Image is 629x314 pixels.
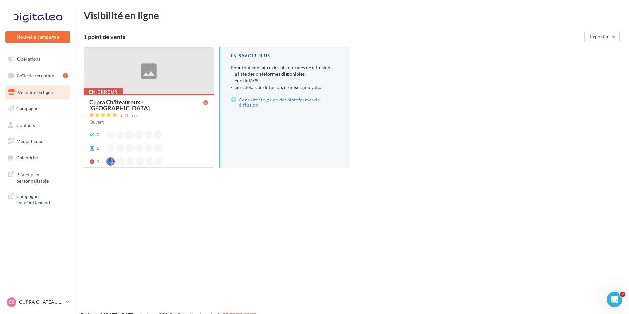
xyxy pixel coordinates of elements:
[16,170,68,184] span: PLV et print personnalisable
[17,56,40,62] span: Opérations
[89,99,203,111] div: Cupra Châteauroux - [GEOGRAPHIC_DATA]
[4,118,72,132] a: Contacts
[590,34,609,39] span: Exporter
[16,192,68,206] span: Campagnes DataOnDemand
[4,167,72,187] a: PLV et print personnalisable
[124,113,139,118] div: 10 avis
[84,34,582,40] div: 1 point de vente
[4,85,72,99] a: Visibilité en ligne
[89,119,104,125] span: Ouvert
[97,131,99,138] div: 0
[5,31,70,43] button: Nouvelle campagne
[4,102,72,116] a: Campagnes
[89,112,208,120] a: 10 avis
[231,64,339,91] p: Pour tout connaître des plateformes de diffusion :
[17,72,54,78] span: Boîte de réception
[231,53,339,59] div: En savoir plus
[4,134,72,148] a: Médiathèque
[9,299,14,305] span: CC
[231,96,339,109] a: Consulter le guide des plateformes de diffusion
[4,151,72,165] a: Calendrier
[97,145,99,152] div: 0
[231,84,339,91] li: - leurs délais de diffusion, de mise à jour, etc.
[620,292,625,297] span: 2
[4,52,72,66] a: Opérations
[16,138,43,144] span: Médiathèque
[84,88,123,96] div: En erreur
[16,106,40,111] span: Campagnes
[18,89,53,95] span: Visibilité en ligne
[584,31,620,42] button: Exporter
[84,11,621,20] div: Visibilité en ligne
[231,71,339,77] li: - la liste des plateformes disponibles,
[231,77,339,84] li: - leurs intérêts,
[19,299,63,305] p: CUPRA CHATEAUROUX
[4,189,72,209] a: Campagnes DataOnDemand
[4,69,72,83] a: Boîte de réception2
[607,292,622,307] iframe: Intercom live chat
[16,155,39,160] span: Calendrier
[5,296,70,308] a: CC CUPRA CHATEAUROUX
[97,158,99,165] div: 1
[16,122,35,128] span: Contacts
[63,73,68,78] div: 2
